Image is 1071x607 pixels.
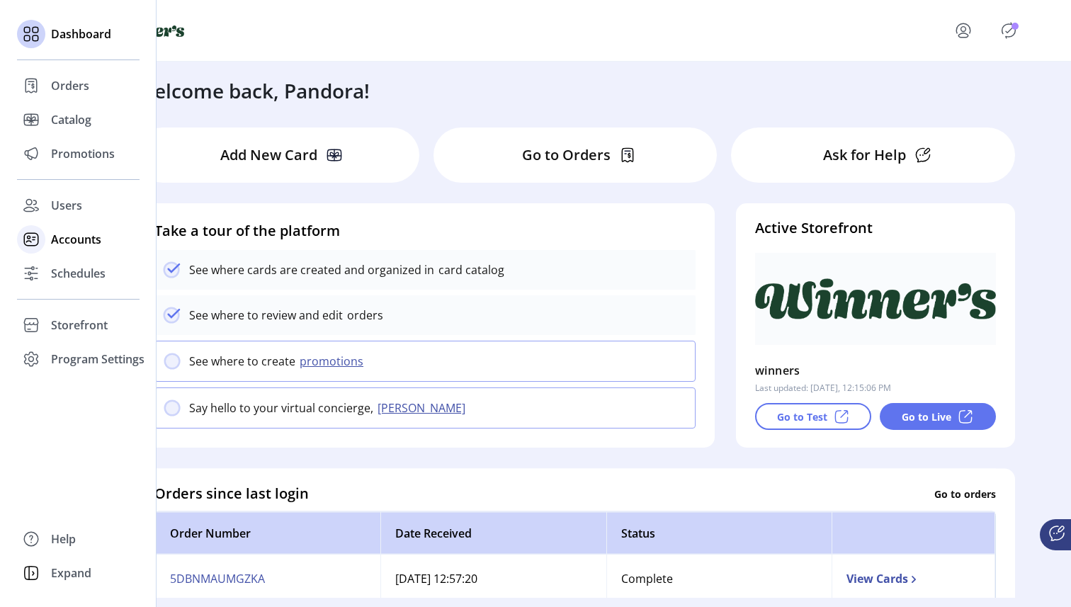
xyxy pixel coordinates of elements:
span: Dashboard [51,25,111,42]
p: Ask for Help [823,144,906,166]
p: Add New Card [220,144,317,166]
p: Last updated: [DATE], 12:15:06 PM [755,382,891,395]
span: Promotions [51,145,115,162]
span: Catalog [51,111,91,128]
p: See where cards are created and organized in [189,261,434,278]
td: Complete [606,555,832,603]
button: promotions [295,353,372,370]
p: Go to orders [934,486,996,501]
span: Orders [51,77,89,94]
h4: Take a tour of the platform [154,220,696,242]
td: 5DBNMAUMGZKA [155,555,380,603]
h3: Welcome back, Pandora! [136,76,370,106]
span: Accounts [51,231,101,248]
th: Order Number [155,512,380,555]
td: [DATE] 12:57:20 [380,555,606,603]
p: Go to Live [902,409,951,424]
span: Users [51,197,82,214]
td: View Cards [832,555,995,603]
span: Storefront [51,317,108,334]
p: Go to Orders [522,144,611,166]
p: card catalog [434,261,504,278]
span: Schedules [51,265,106,282]
span: Help [51,531,76,548]
p: See where to create [189,353,295,370]
span: Program Settings [51,351,144,368]
p: winners [755,359,800,382]
span: Expand [51,565,91,582]
button: [PERSON_NAME] [373,399,474,416]
h4: Active Storefront [755,217,996,239]
p: orders [343,307,383,324]
th: Date Received [380,512,606,555]
p: Say hello to your virtual concierge, [189,399,373,416]
p: See where to review and edit [189,307,343,324]
h4: Orders since last login [154,483,309,504]
p: Go to Test [777,409,827,424]
th: Status [606,512,832,555]
button: menu [935,13,997,47]
button: Publisher Panel [997,19,1020,42]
